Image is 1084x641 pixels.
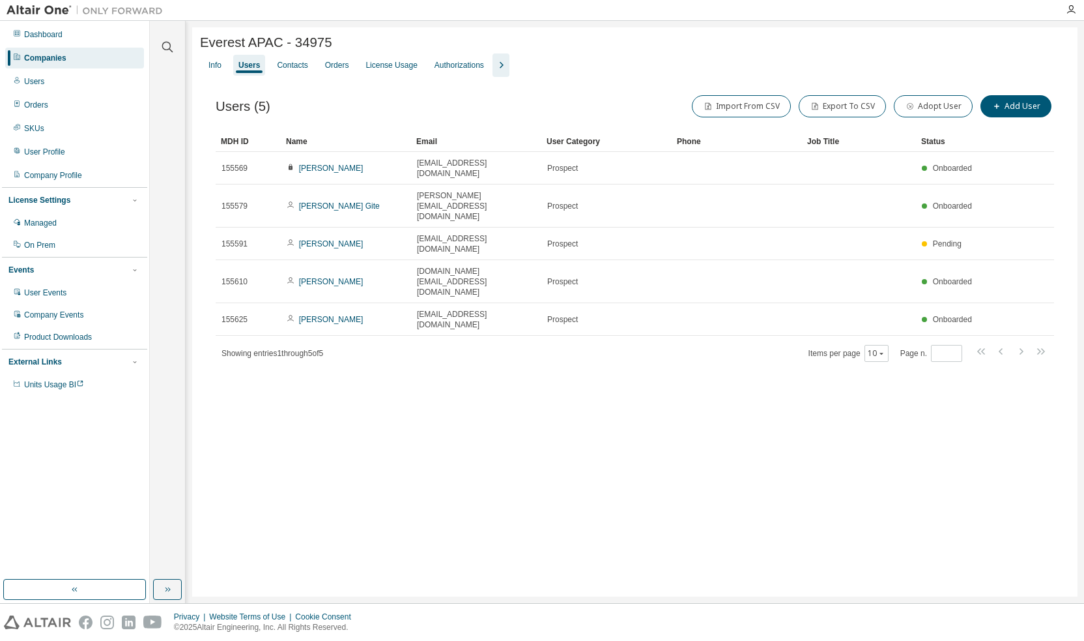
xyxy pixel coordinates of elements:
[8,357,62,367] div: External Links
[122,616,135,629] img: linkedin.svg
[547,239,578,249] span: Prospect
[221,349,323,358] span: Showing entries 1 through 5 of 5
[417,266,535,297] span: [DOMAIN_NAME][EMAIL_ADDRESS][DOMAIN_NAME]
[24,147,65,157] div: User Profile
[200,35,332,50] span: Everest APAC - 34975
[900,345,962,362] span: Page n.
[8,265,34,275] div: Events
[221,239,248,249] span: 155591
[24,288,66,298] div: User Events
[24,53,66,63] div: Companies
[24,123,44,134] div: SKUs
[24,76,44,87] div: Users
[933,201,972,211] span: Onboarded
[416,131,536,152] div: Email
[692,95,791,117] button: Import From CSV
[299,315,364,324] a: [PERSON_NAME]
[8,195,70,205] div: License Settings
[221,131,276,152] div: MDH ID
[24,332,92,342] div: Product Downloads
[174,622,359,633] p: © 2025 Altair Engineering, Inc. All Rights Reserved.
[24,240,55,250] div: On Prem
[209,612,295,622] div: Website Terms of Use
[221,276,248,287] span: 155610
[365,60,417,70] div: License Usage
[547,314,578,325] span: Prospect
[4,616,71,629] img: altair_logo.svg
[933,277,972,286] span: Onboarded
[299,239,364,248] a: [PERSON_NAME]
[24,29,63,40] div: Dashboard
[299,277,364,286] a: [PERSON_NAME]
[417,158,535,179] span: [EMAIL_ADDRESS][DOMAIN_NAME]
[24,310,83,320] div: Company Events
[286,131,406,152] div: Name
[417,233,535,254] span: [EMAIL_ADDRESS][DOMAIN_NAME]
[417,190,535,222] span: [PERSON_NAME][EMAIL_ADDRESS][DOMAIN_NAME]
[933,315,972,324] span: Onboarded
[807,131,911,152] div: Job Title
[933,164,972,173] span: Onboarded
[221,163,248,173] span: 155569
[325,60,349,70] div: Orders
[24,100,48,110] div: Orders
[24,380,84,389] span: Units Usage BI
[208,60,221,70] div: Info
[238,60,260,70] div: Users
[547,276,578,287] span: Prospect
[921,131,976,152] div: Status
[7,4,169,17] img: Altair One
[221,201,248,211] span: 155579
[417,309,535,330] span: [EMAIL_ADDRESS][DOMAIN_NAME]
[24,170,82,181] div: Company Profile
[547,201,578,211] span: Prospect
[295,612,358,622] div: Cookie Consent
[79,616,93,629] img: facebook.svg
[547,131,666,152] div: User Category
[435,60,484,70] div: Authorizations
[100,616,114,629] img: instagram.svg
[216,99,270,114] span: Users (5)
[299,201,380,211] a: [PERSON_NAME] Gite
[174,612,209,622] div: Privacy
[868,348,885,359] button: 10
[547,163,578,173] span: Prospect
[677,131,797,152] div: Phone
[933,239,962,248] span: Pending
[980,95,1051,117] button: Add User
[894,95,973,117] button: Adopt User
[277,60,307,70] div: Contacts
[808,345,889,362] span: Items per page
[143,616,162,629] img: youtube.svg
[24,218,57,228] div: Managed
[299,164,364,173] a: [PERSON_NAME]
[221,314,248,325] span: 155625
[799,95,886,117] button: Export To CSV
